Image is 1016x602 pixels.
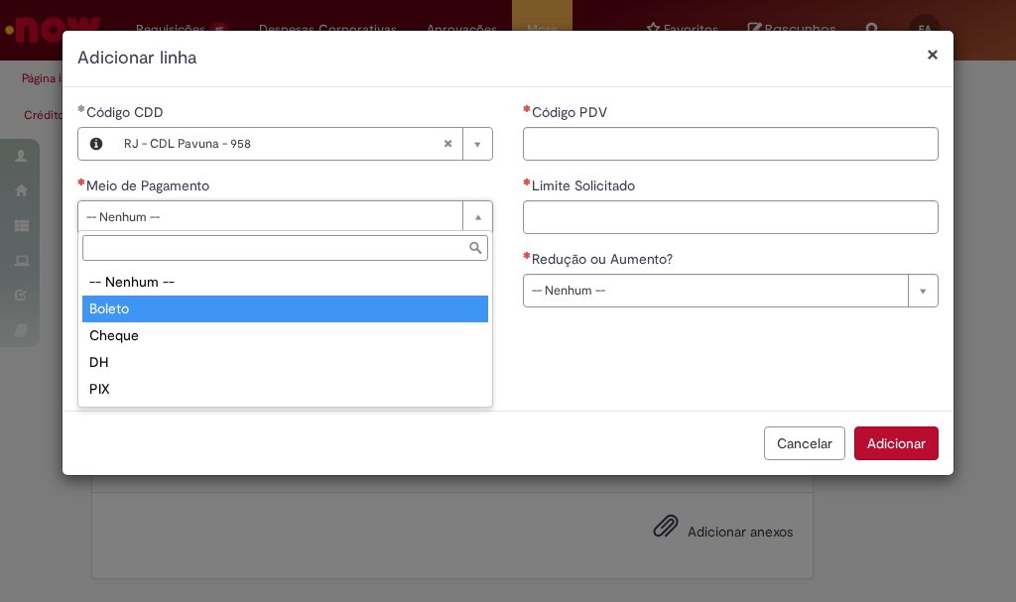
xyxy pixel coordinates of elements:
[82,269,488,296] div: -- Nenhum --
[82,296,488,322] div: Boleto
[78,265,492,407] ul: Meio de Pagamento
[82,349,488,376] div: DH
[82,322,488,349] div: Cheque
[82,376,488,403] div: PIX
